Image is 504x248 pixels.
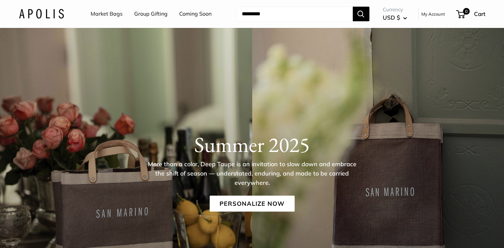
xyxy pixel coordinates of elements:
h1: Summer 2025 [19,132,485,157]
span: 0 [463,8,469,15]
span: Cart [474,10,485,17]
a: Personalize Now [210,196,294,212]
input: Search... [237,7,353,21]
a: Coming Soon [179,9,212,19]
span: Currency [383,5,407,14]
a: Market Bags [91,9,123,19]
img: Apolis [19,9,64,19]
p: More than a color, Deep Taupe is an invitation to slow down and embrace the shift of season — und... [144,160,360,187]
button: USD $ [383,12,407,23]
span: USD $ [383,14,400,21]
a: My Account [421,10,445,18]
a: 0 Cart [457,9,485,19]
button: Search [353,7,369,21]
a: Group Gifting [134,9,168,19]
